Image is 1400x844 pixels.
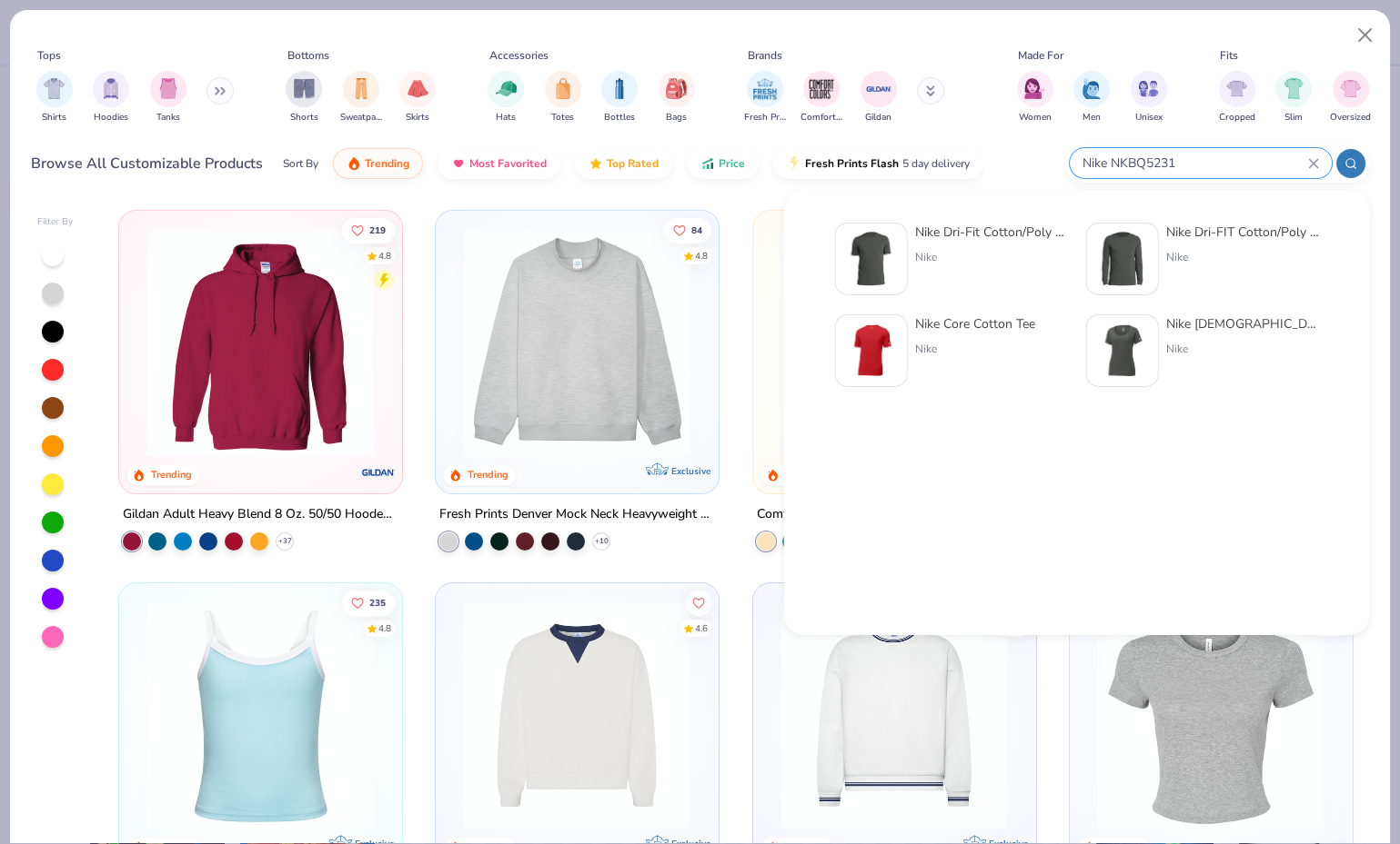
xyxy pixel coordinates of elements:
img: 440f2f00-9b3f-45c2-8006-22bf9dde15b4 [843,231,900,287]
div: Nike Dri-FIT Cotton/Poly Long Sleeve Tee [1166,223,1319,242]
button: filter button [1017,71,1053,124]
img: TopRated.gif [589,156,603,171]
span: Men [1083,111,1101,124]
img: 3abb6cdb-110e-4e18-92a0-dbcd4e53f056 [454,601,700,829]
div: filter for Gildan [861,71,897,124]
button: Top Rated [575,148,672,179]
button: filter button [36,71,73,124]
button: Fresh Prints Flash5 day delivery [773,148,983,179]
div: Nike [1166,249,1319,265]
img: Women Image [1024,78,1045,99]
img: Cropped Image [1226,78,1247,99]
button: filter button [545,71,581,124]
button: Price [687,148,759,179]
div: filter for Tanks [150,71,186,124]
div: filter for Men [1073,71,1110,124]
span: Most Favorited [469,156,547,171]
span: 219 [369,225,386,234]
button: filter button [93,71,129,124]
span: Oversized [1330,111,1371,124]
span: Sweatpants [340,111,382,124]
img: trending.gif [347,156,361,171]
div: 4.8 [695,249,708,263]
div: filter for Fresh Prints [744,71,786,124]
div: filter for Cropped [1219,71,1255,124]
img: Gildan Image [865,75,892,103]
img: Shirts Image [44,78,65,99]
div: Gildan Adult Heavy Blend 8 Oz. 50/50 Hooded Sweatshirt [123,502,398,525]
button: filter button [1131,71,1167,124]
button: filter button [1073,71,1110,124]
span: Unisex [1135,111,1163,124]
span: Totes [551,111,574,124]
div: Fresh Prints Denver Mock Neck Heavyweight Sweatshirt [439,502,715,525]
button: Most Favorited [438,148,560,179]
span: Top Rated [607,156,659,171]
div: Nike [915,341,1035,357]
button: filter button [340,71,382,124]
div: filter for Oversized [1330,71,1371,124]
div: Made For [1018,47,1063,64]
div: 4.8 [378,621,391,635]
img: 4d4398e1-a86f-4e3e-85fd-b9623566810e [771,601,1017,829]
img: Hats Image [496,78,517,99]
img: 029b8af0-80e6-406f-9fdc-fdf898547912 [771,229,1017,457]
img: Men Image [1082,78,1102,99]
div: Browse All Customizable Products [31,153,263,174]
div: Nike [1166,341,1319,357]
img: Shorts Image [294,78,315,99]
div: Nike [915,249,1068,265]
div: filter for Shorts [286,71,322,124]
button: filter button [1330,71,1371,124]
span: Tanks [156,111,180,124]
button: Like [686,590,711,615]
div: Brands [748,47,782,64]
div: Filter By [37,215,74,229]
div: filter for Bags [659,71,695,124]
div: filter for Sweatpants [340,71,382,124]
img: 01756b78-01f6-4cc6-8d8a-3c30c1a0c8ac [137,229,383,457]
img: 98fd2795-f807-4c8b-b6f4-ced2c402da6d [843,323,900,379]
span: + 37 [277,535,291,546]
div: Nike Core Cotton Tee [915,314,1035,333]
img: Totes Image [553,78,573,99]
img: Comfort Colors Image [808,75,835,103]
img: most_fav.gif [451,156,466,171]
div: Tops [37,47,61,64]
span: Trending [365,156,409,171]
div: Sort By [283,155,318,172]
span: 235 [369,598,386,607]
img: aa15adeb-cc10-480b-b531-6e6e449d5067 [1088,601,1334,829]
span: Shirts [42,111,66,124]
img: b6dde052-8961-424d-8094-bd09ce92eca4 [1017,601,1263,829]
span: Price [719,156,745,171]
div: filter for Comfort Colors [801,71,842,124]
img: a25d9891-da96-49f3-a35e-76288174bf3a [137,601,383,829]
div: filter for Skirts [399,71,436,124]
span: 5 day delivery [902,154,970,174]
div: filter for Hats [488,71,524,124]
span: + 10 [595,535,609,546]
div: Bottoms [287,47,329,64]
div: filter for Women [1017,71,1053,124]
div: 4.6 [695,621,708,635]
img: Bags Image [666,78,686,99]
img: Gildan logo [359,453,396,490]
input: Try "T-Shirt" [1081,153,1308,174]
div: Comfort Colors Adult Heavyweight T-Shirt [757,502,1002,525]
div: Nike [DEMOGRAPHIC_DATA] Dri-Fit Cotton/Poly Scoop Neck Tee [1166,314,1319,333]
span: Women [1019,111,1052,124]
button: Like [342,590,395,615]
div: filter for Totes [545,71,581,124]
button: filter button [150,71,186,124]
div: filter for Hoodies [93,71,129,124]
button: filter button [488,71,524,124]
span: Fresh Prints [744,111,786,124]
span: Cropped [1219,111,1255,124]
div: 4.8 [378,249,391,263]
button: filter button [1275,71,1312,124]
img: Unisex Image [1138,78,1159,99]
img: Sweatpants Image [351,78,371,99]
button: filter button [801,71,842,124]
div: filter for Bottles [601,71,638,124]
